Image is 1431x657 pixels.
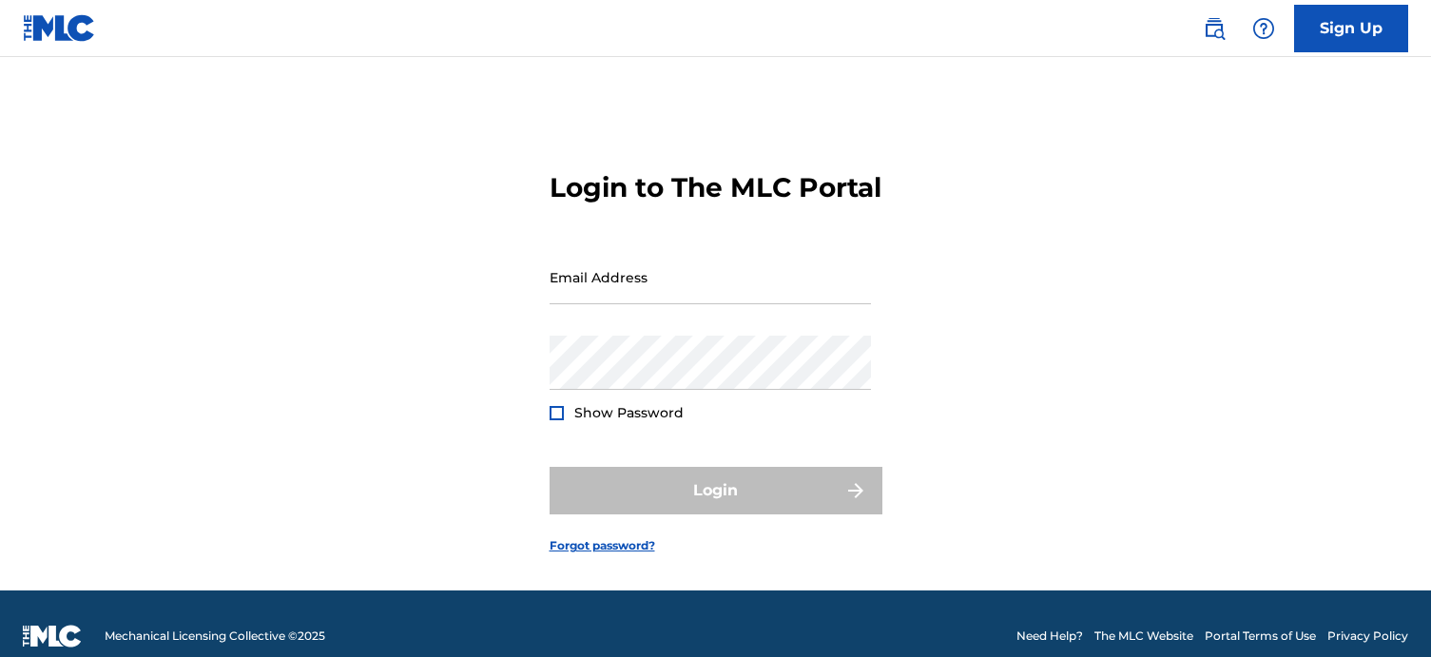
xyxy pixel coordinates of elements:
[1205,628,1316,645] a: Portal Terms of Use
[23,14,96,42] img: MLC Logo
[1195,10,1233,48] a: Public Search
[1327,628,1408,645] a: Privacy Policy
[1294,5,1408,52] a: Sign Up
[550,537,655,554] a: Forgot password?
[1245,10,1283,48] div: Help
[23,625,82,647] img: logo
[105,628,325,645] span: Mechanical Licensing Collective © 2025
[1336,566,1431,657] iframe: Chat Widget
[1016,628,1083,645] a: Need Help?
[574,404,684,421] span: Show Password
[1252,17,1275,40] img: help
[550,171,881,204] h3: Login to The MLC Portal
[1094,628,1193,645] a: The MLC Website
[1203,17,1226,40] img: search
